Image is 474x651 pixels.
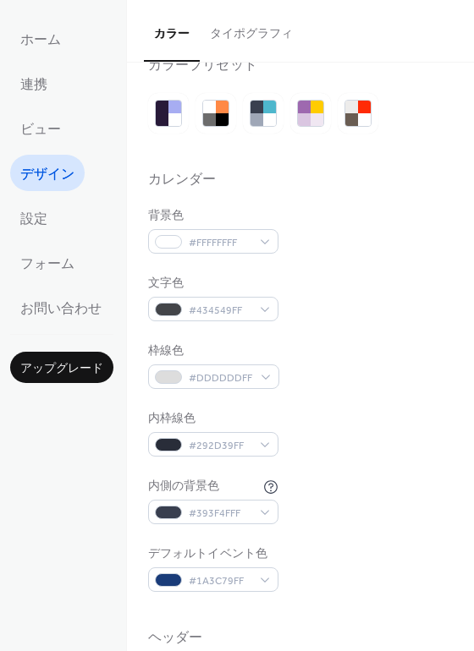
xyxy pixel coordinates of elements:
[10,155,85,191] a: デザイン
[20,296,102,322] span: お問い合わせ
[148,207,275,225] div: 背景色
[20,27,61,53] span: ホーム
[10,110,71,146] a: ビュー
[10,289,112,325] a: お問い合わせ
[189,505,251,522] span: #393F4FFF
[20,161,74,188] span: デザイン
[20,72,47,98] span: 連携
[10,352,113,383] button: アップグレード
[148,57,257,75] div: カラープリセット
[20,117,61,143] span: ビュー
[10,65,58,101] a: 連携
[148,342,276,360] div: 枠線色
[148,172,217,189] div: カレンダー
[189,572,251,590] span: #1A3C79FF
[148,545,275,563] div: デフォルトイベント色
[148,630,202,648] div: ヘッダー
[148,478,260,495] div: 内側の背景色
[189,234,251,252] span: #FFFFFFFF
[20,251,74,277] span: フォーム
[189,369,252,387] span: #DDDDDDFF
[20,360,103,378] span: アップグレード
[148,410,275,428] div: 内枠線色
[20,206,47,232] span: 設定
[10,200,58,236] a: 設定
[10,244,85,281] a: フォーム
[189,302,251,320] span: #434549FF
[189,437,251,455] span: #292D39FF
[10,20,71,57] a: ホーム
[148,275,275,293] div: 文字色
